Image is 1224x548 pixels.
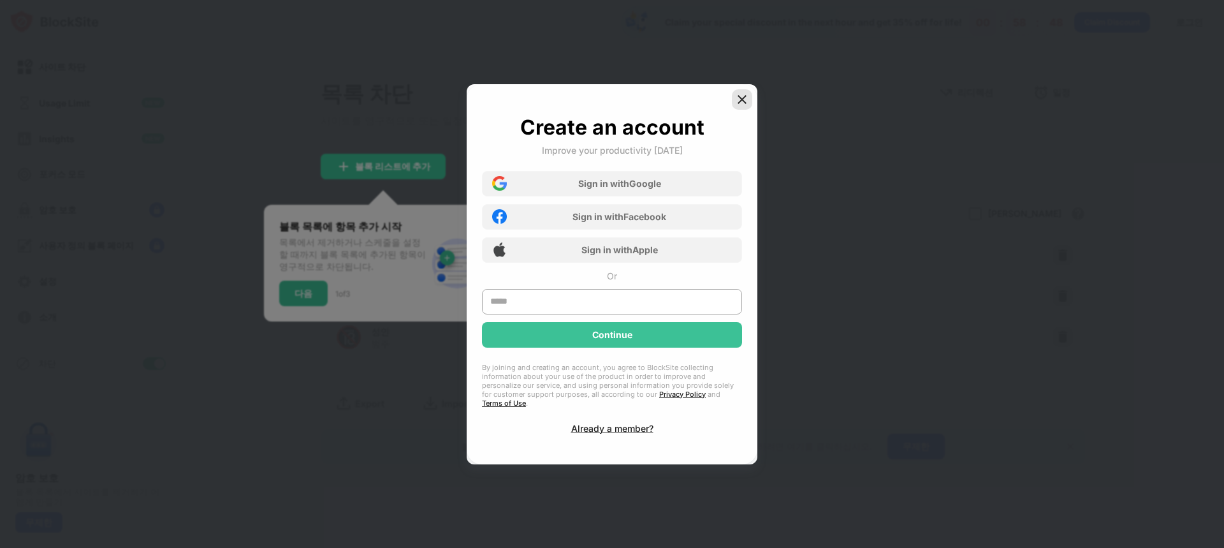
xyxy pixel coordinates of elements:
div: Sign in with Facebook [572,211,666,222]
div: By joining and creating an account, you agree to BlockSite collecting information about your use ... [482,363,742,408]
img: facebook-icon.png [492,209,507,224]
div: Already a member? [571,423,653,434]
div: Continue [592,330,632,340]
div: Improve your productivity [DATE] [542,145,683,156]
img: apple-icon.png [492,242,507,257]
div: Or [607,270,617,281]
div: Sign in with Google [578,178,661,189]
div: Create an account [520,115,704,140]
a: Terms of Use [482,399,526,408]
a: Privacy Policy [659,390,706,399]
div: Sign in with Apple [581,244,658,255]
img: google-icon.png [492,176,507,191]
